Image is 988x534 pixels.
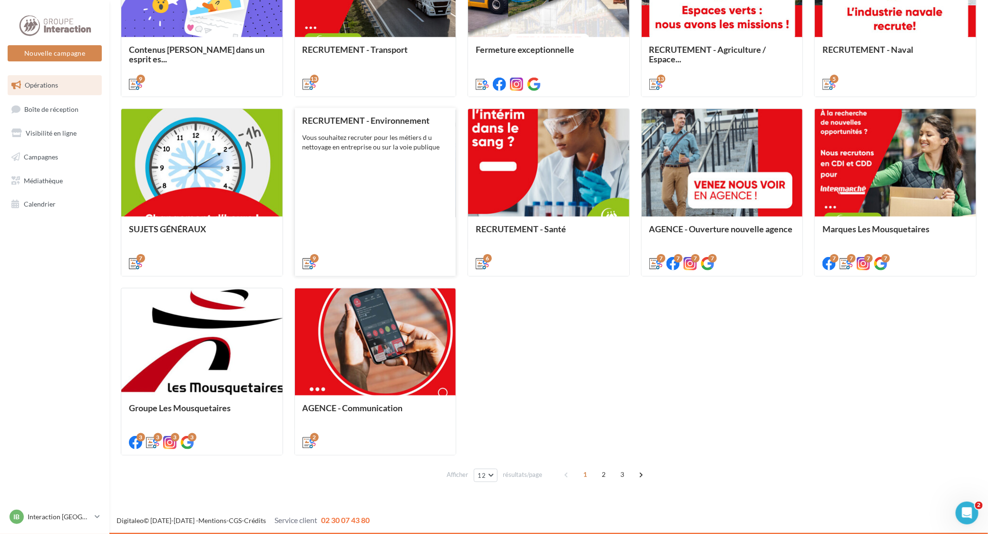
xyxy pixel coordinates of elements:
div: 7 [674,254,683,263]
span: Groupe Les Mousquetaires [129,403,231,413]
span: Opérations [25,81,58,89]
a: Boîte de réception [6,99,104,119]
a: CGS [229,516,242,524]
span: SUJETS GÉNÉRAUX [129,224,206,234]
div: 2 [310,433,319,442]
span: Marques Les Mousquetaires [822,224,929,234]
span: © [DATE]-[DATE] - - - [117,516,370,524]
div: 7 [708,254,717,263]
a: Digitaleo [117,516,144,524]
div: 7 [847,254,856,263]
span: RECRUTEMENT - Agriculture / Espace... [649,44,766,64]
span: RECRUTEMENT - Environnement [303,115,430,126]
div: 9 [137,75,145,83]
span: RECRUTEMENT - Naval [822,44,913,55]
a: Opérations [6,75,104,95]
span: 02 30 07 43 80 [321,515,370,524]
div: Vous souhaitez recruter pour les métiers d u nettoyage en entreprise ou sur la voie publique [303,133,449,152]
span: RECRUTEMENT - Santé [476,224,566,234]
span: AGENCE - Communication [303,403,403,413]
div: 7 [691,254,700,263]
div: 7 [657,254,665,263]
span: 12 [478,472,486,479]
iframe: Intercom live chat [956,502,978,524]
a: Mentions [198,516,226,524]
a: IB Interaction [GEOGRAPHIC_DATA] [8,508,102,526]
span: Médiathèque [24,176,63,184]
button: 12 [474,469,498,482]
p: Interaction [GEOGRAPHIC_DATA] [28,512,91,522]
span: Afficher [447,470,469,479]
a: Médiathèque [6,171,104,191]
div: 3 [154,433,162,442]
div: 7 [881,254,890,263]
div: 6 [483,254,492,263]
span: 2 [975,502,983,509]
span: RECRUTEMENT - Transport [303,44,408,55]
span: AGENCE - Ouverture nouvelle agence [649,224,793,234]
div: 3 [171,433,179,442]
span: 1 [577,467,593,482]
a: Visibilité en ligne [6,123,104,143]
div: 9 [310,254,319,263]
span: 3 [615,467,630,482]
span: Calendrier [24,200,56,208]
span: résultats/page [503,470,542,479]
div: 13 [657,75,665,83]
a: Crédits [244,516,266,524]
span: Visibilité en ligne [26,129,77,137]
div: 7 [864,254,873,263]
a: Calendrier [6,194,104,214]
div: 13 [310,75,319,83]
div: 7 [137,254,145,263]
div: 5 [830,75,839,83]
a: Campagnes [6,147,104,167]
div: 7 [830,254,839,263]
span: Boîte de réception [24,105,78,113]
span: Fermeture exceptionnelle [476,44,574,55]
span: 2 [596,467,611,482]
span: Campagnes [24,153,58,161]
div: 3 [137,433,145,442]
span: Service client [274,515,317,524]
span: Contenus [PERSON_NAME] dans un esprit es... [129,44,264,64]
div: 3 [188,433,196,442]
button: Nouvelle campagne [8,45,102,61]
span: IB [14,512,20,522]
